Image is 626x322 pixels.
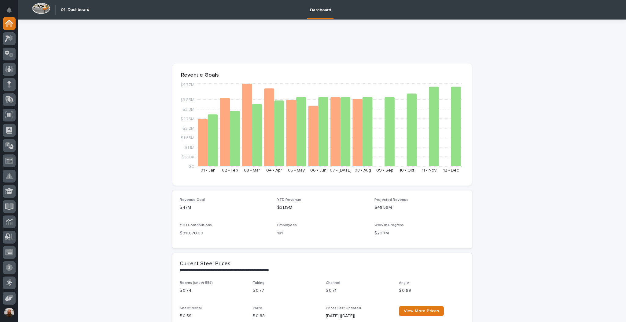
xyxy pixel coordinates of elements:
[180,306,202,310] span: Sheet Metal
[181,136,194,140] tspan: $1.65M
[399,288,465,294] p: $ 0.69
[326,306,361,310] span: Prices Last Updated
[3,4,16,16] button: Notifications
[253,288,319,294] p: $ 0.77
[326,313,392,319] p: [DATE] ([DATE])
[399,281,409,285] span: Angle
[181,72,463,79] p: Revenue Goals
[443,168,459,172] text: 12 - Dec
[326,281,340,285] span: Channel
[201,168,215,172] text: 01 - Jan
[180,223,212,227] span: YTD Contributions
[374,223,404,227] span: Work in Progress
[277,223,297,227] span: Employees
[288,168,305,172] text: 05 - May
[180,313,245,319] p: $ 0.59
[180,98,194,102] tspan: $3.85M
[180,261,230,267] h2: Current Steel Prices
[32,3,50,14] img: Workspace Logo
[374,204,465,211] p: $48.59M
[253,281,264,285] span: Tubing
[180,288,245,294] p: $ 0.74
[3,306,16,319] button: users-avatar
[374,230,465,237] p: $20.7M
[185,146,194,150] tspan: $1.1M
[253,313,319,319] p: $ 0.68
[180,83,194,87] tspan: $4.77M
[182,155,194,159] tspan: $550K
[277,198,301,202] span: YTD Revenue
[355,168,371,172] text: 08 - Aug
[8,7,16,17] div: Notifications
[404,309,439,313] span: View More Prices
[180,117,194,121] tspan: $2.75M
[182,107,194,112] tspan: $3.3M
[61,7,89,13] h2: 01. Dashboard
[180,204,270,211] p: $47M
[326,288,392,294] p: $ 0.71
[400,168,414,172] text: 10 - Oct
[189,165,194,169] tspan: $0
[310,168,326,172] text: 06 - Jun
[277,204,367,211] p: $31.19M
[180,281,213,285] span: Beams (under 55#)
[376,168,393,172] text: 09 - Sep
[244,168,260,172] text: 03 - Mar
[180,230,270,237] p: $ 311,870.00
[222,168,238,172] text: 02 - Feb
[277,230,367,237] p: 181
[182,126,194,131] tspan: $2.2M
[399,306,444,316] a: View More Prices
[330,168,352,172] text: 07 - [DATE]
[422,168,436,172] text: 11 - Nov
[374,198,409,202] span: Projected Revenue
[253,306,262,310] span: Plate
[180,198,205,202] span: Revenue Goal
[266,168,282,172] text: 04 - Apr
